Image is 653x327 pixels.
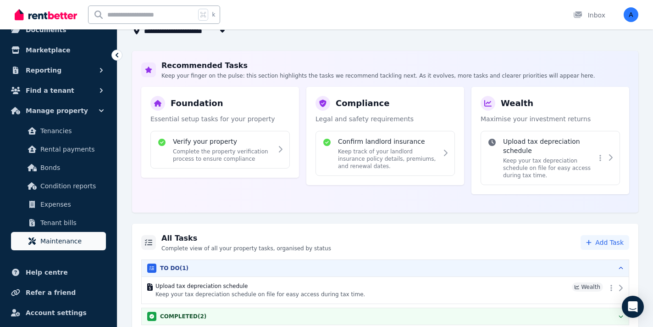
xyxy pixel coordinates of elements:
[11,122,106,140] a: Tenancies
[501,97,533,110] h3: Wealth
[26,287,76,298] span: Refer a friend
[160,265,188,272] h3: TO DO ( 1 )
[7,41,110,59] a: Marketplace
[40,180,102,192] span: Condition reports
[40,144,102,155] span: Rental payments
[11,232,106,250] a: Maintenance
[26,85,74,96] span: Find a tenant
[315,131,455,176] div: Confirm landlord insuranceKeep track of your landlord insurance policy details, premiums, and ren...
[26,65,61,76] span: Reporting
[336,97,389,110] h3: Compliance
[11,177,106,195] a: Condition reports
[338,148,438,170] p: Keep track of your landlord insurance policy details, premiums, and renewal dates.
[481,114,620,124] p: Maximise your investment returns
[7,101,110,120] button: Manage property
[7,283,110,302] a: Refer a friend
[503,157,596,179] p: Keep your tax depreciation schedule on file for easy access during tax time.
[155,291,568,298] p: Keep your tax depreciation schedule on file for easy access during tax time.
[481,131,620,185] div: Upload tax depreciation scheduleKeep your tax depreciation schedule on file for easy access durin...
[596,152,605,163] button: More options
[7,263,110,282] a: Help centre
[40,217,102,228] span: Tenant bills
[150,114,290,124] p: Essential setup tasks for your property
[11,195,106,214] a: Expenses
[503,137,596,155] h4: Upload tax depreciation schedule
[142,308,629,325] button: COMPLETED(2)
[173,137,273,146] h4: Verify your property
[155,282,568,290] h4: Upload tax depreciation schedule
[7,21,110,39] a: Documents
[315,114,455,124] p: Legal and safety requirements
[161,233,331,244] h2: All Tasks
[11,140,106,158] a: Rental payments
[7,81,110,100] button: Find a tenant
[40,236,102,247] span: Maintenance
[595,238,624,247] span: Add Task
[40,125,102,136] span: Tenancies
[40,162,102,173] span: Bonds
[26,45,70,56] span: Marketplace
[11,158,106,177] a: Bonds
[160,313,206,320] h3: COMPLETED ( 2 )
[161,245,331,252] p: Complete view of all your property tasks, organised by status
[15,8,77,22] img: RentBetter
[7,61,110,79] button: Reporting
[171,97,223,110] h3: Foundation
[150,131,290,169] div: Verify your propertyComplete the property verification process to ensure compliance
[624,7,638,22] img: amanpuneetgrewal@gmail.com
[581,235,629,250] button: Add Task
[161,60,595,71] h2: Recommended Tasks
[622,296,644,318] div: Open Intercom Messenger
[7,304,110,322] a: Account settings
[212,11,215,18] span: k
[142,260,629,276] button: TO DO(1)
[173,148,273,163] p: Complete the property verification process to ensure compliance
[26,307,87,318] span: Account settings
[573,11,605,20] div: Inbox
[26,105,88,116] span: Manage property
[607,282,616,293] button: More options
[161,72,595,79] p: Keep your finger on the pulse: this section highlights the tasks we recommend tackling next. As i...
[572,282,603,292] span: Wealth
[40,199,102,210] span: Expenses
[11,214,106,232] a: Tenant bills
[338,137,438,146] h4: Confirm landlord insurance
[26,267,68,278] span: Help centre
[26,24,66,35] span: Documents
